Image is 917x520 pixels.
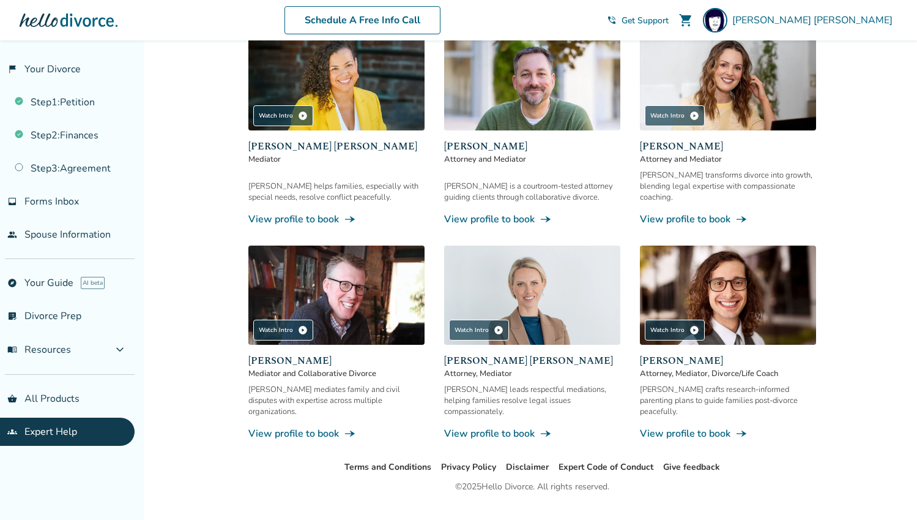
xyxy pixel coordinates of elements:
span: Get Support [622,15,669,26]
div: [PERSON_NAME] crafts research-informed parenting plans to guide families post-divorce peacefully. [640,384,816,417]
span: line_end_arrow_notch [735,213,748,225]
span: play_circle [689,325,699,335]
span: expand_more [113,342,127,357]
div: Watch Intro [449,320,509,341]
div: Watch Intro [645,105,705,126]
span: line_end_arrow_notch [540,428,552,440]
a: Privacy Policy [441,461,496,473]
span: [PERSON_NAME] [640,353,816,368]
span: [PERSON_NAME] [640,139,816,154]
a: View profile to bookline_end_arrow_notch [248,213,425,226]
span: Mediator and Collaborative Divorce [248,368,425,379]
div: [PERSON_NAME] transforms divorce into growth, blending legal expertise with compassionate coaching. [640,170,816,203]
span: inbox [7,197,17,206]
div: [PERSON_NAME] leads respectful mediations, helping families resolve legal issues compassionately. [444,384,620,417]
span: Forms Inbox [24,195,79,208]
span: Attorney and Mediator [444,154,620,165]
a: View profile to bookline_end_arrow_notch [640,213,816,226]
span: play_circle [689,111,699,121]
a: View profile to bookline_end_arrow_notch [444,427,620,440]
span: groups [7,427,17,437]
span: flag_2 [7,64,17,74]
div: © 2025 Hello Divorce. All rights reserved. [455,480,609,494]
span: Attorney, Mediator, Divorce/Life Coach [640,368,816,379]
a: View profile to bookline_end_arrow_notch [640,427,816,440]
span: menu_book [7,345,17,355]
span: line_end_arrow_notch [735,428,748,440]
span: [PERSON_NAME] [PERSON_NAME] [444,353,620,368]
div: Watch Intro [253,105,313,126]
span: people [7,230,17,239]
img: Claudia Brown Coulter [248,31,425,130]
span: phone_in_talk [607,15,617,25]
span: Attorney, Mediator [444,368,620,379]
img: Alex Glassmann [640,246,816,345]
iframe: Chat Widget [856,461,917,520]
span: line_end_arrow_notch [344,213,356,225]
span: play_circle [494,325,503,335]
a: View profile to bookline_end_arrow_notch [248,427,425,440]
span: [PERSON_NAME] [444,139,620,154]
span: AI beta [81,277,105,289]
span: play_circle [298,325,308,335]
div: Watch Intro [645,320,705,341]
span: shopping_cart [678,13,693,28]
li: Disclaimer [506,460,549,475]
span: [PERSON_NAME] [PERSON_NAME] [248,139,425,154]
div: [PERSON_NAME] mediates family and civil disputes with expertise across multiple organizations. [248,384,425,417]
span: shopping_basket [7,394,17,404]
li: Give feedback [663,460,720,475]
div: [PERSON_NAME] is a courtroom-tested attorney guiding clients through collaborative divorce. [444,181,620,203]
span: Resources [7,343,71,356]
span: [PERSON_NAME] [PERSON_NAME] [732,13,897,27]
span: play_circle [298,111,308,121]
div: Watch Intro [253,320,313,341]
a: View profile to bookline_end_arrow_notch [444,213,620,226]
a: Schedule A Free Info Call [284,6,440,34]
img: Matthew Carroll [248,246,425,345]
div: [PERSON_NAME] helps families, especially with special needs, resolve conflict peacefully. [248,181,425,203]
span: list_alt_check [7,311,17,321]
span: line_end_arrow_notch [344,428,356,440]
span: line_end_arrow_notch [540,213,552,225]
span: [PERSON_NAME] [248,353,425,368]
span: explore [7,278,17,288]
img: Melissa Wheeler Hoff [444,246,620,345]
a: phone_in_talkGet Support [607,15,669,26]
img: Claudia Richman [703,8,727,32]
a: Terms and Conditions [344,461,431,473]
img: Neil Forester [444,31,620,130]
span: Mediator [248,154,425,165]
img: Kara Francis [640,31,816,130]
span: Attorney and Mediator [640,154,816,165]
a: Expert Code of Conduct [559,461,653,473]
